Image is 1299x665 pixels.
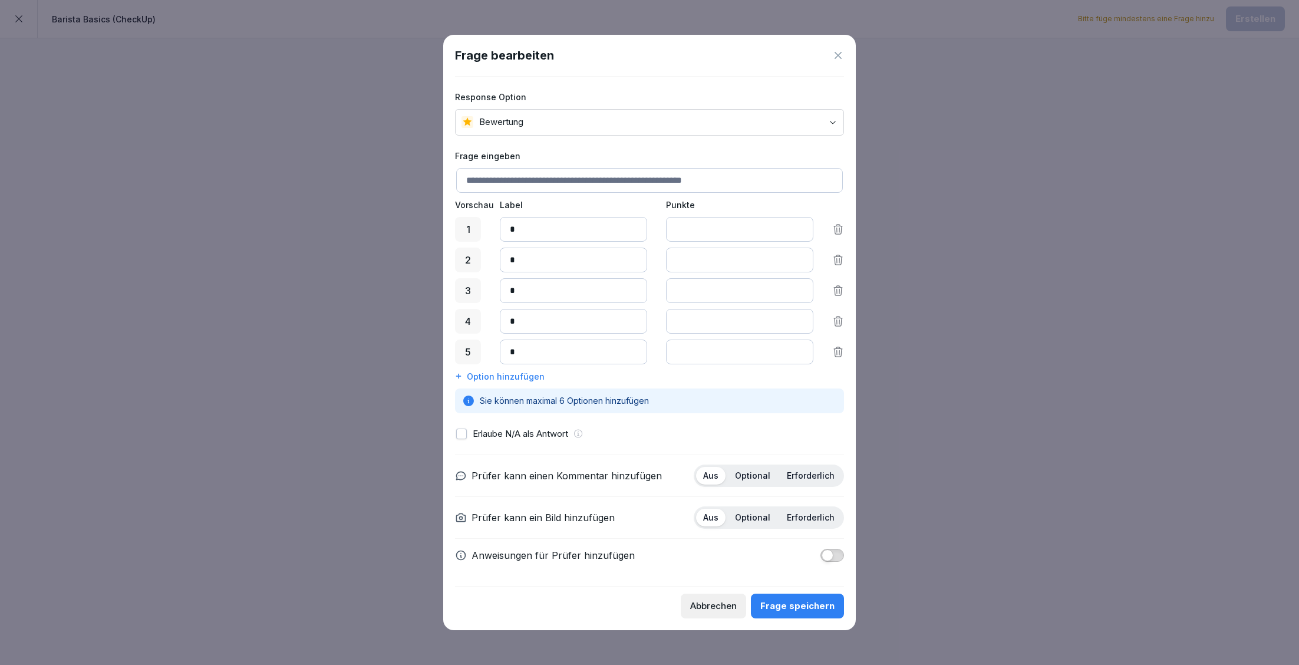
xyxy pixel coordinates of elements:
div: 2 [455,248,481,272]
button: Abbrechen [681,594,746,618]
label: Response Option [455,91,844,103]
div: 5 [455,340,481,364]
p: Aus [703,512,718,523]
div: Frage speichern [760,600,835,613]
div: 4 [455,309,481,334]
button: Frage speichern [751,594,844,618]
label: Frage eingeben [455,150,844,162]
p: Optional [735,512,770,523]
div: Sie können maximal 6 Optionen hinzufügen [455,389,844,413]
p: Prüfer kann ein Bild hinzufügen [472,511,615,525]
div: 1 [455,217,481,242]
div: 3 [455,278,481,303]
p: Anweisungen für Prüfer hinzufügen [472,548,635,562]
p: Aus [703,470,718,481]
p: Prüfer kann einen Kommentar hinzufügen [472,469,662,483]
div: Abbrechen [690,600,737,613]
p: Erlaube N/A als Antwort [473,427,568,441]
p: Vorschau [455,199,481,211]
p: Erforderlich [787,512,835,523]
p: Erforderlich [787,470,835,481]
h1: Frage bearbeiten [455,47,554,64]
div: Option hinzufügen [455,370,844,383]
p: Punkte [666,199,813,211]
p: Label [500,199,647,211]
p: Optional [735,470,770,481]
